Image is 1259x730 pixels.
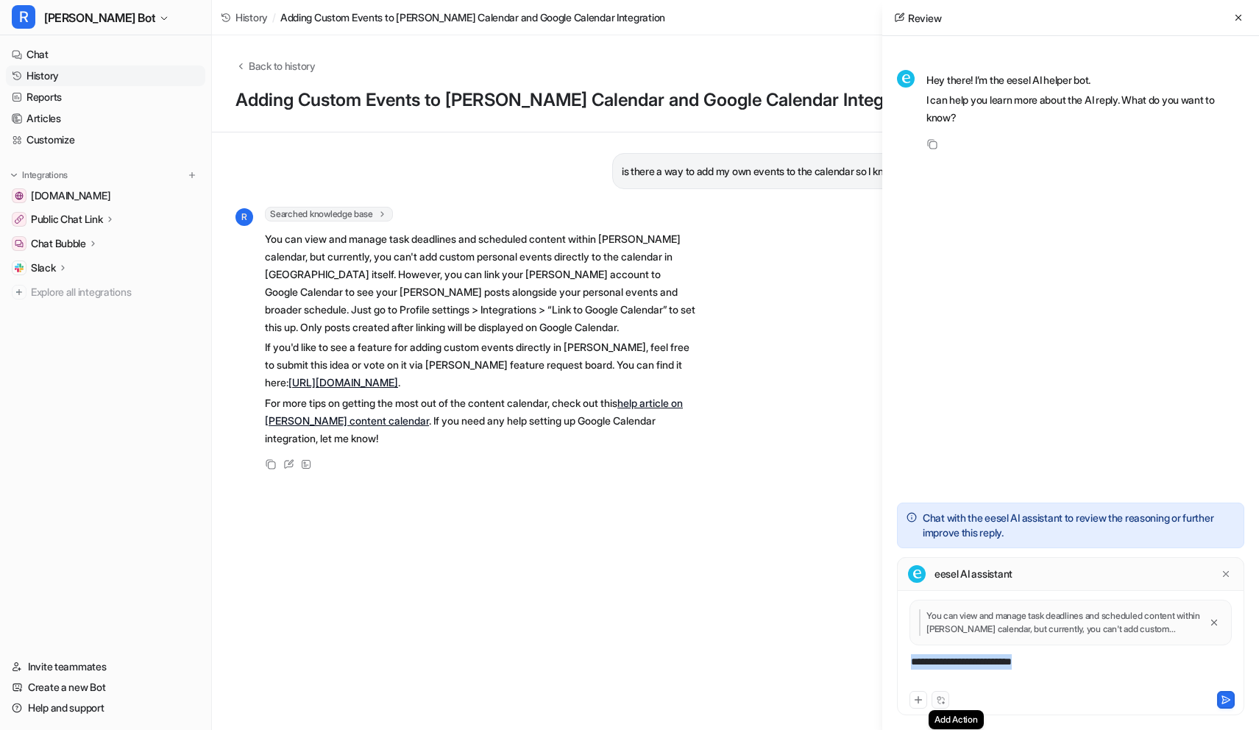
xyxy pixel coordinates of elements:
a: Articles [6,108,205,129]
a: getrella.com[DOMAIN_NAME] [6,185,205,206]
span: R [12,5,35,29]
a: History [6,65,205,86]
p: For more tips on getting the most out of the content calendar, check out this . If you need any h... [265,394,695,447]
p: Slack [31,261,56,275]
span: Explore all integrations [31,280,199,304]
img: Slack [15,263,24,272]
span: History [235,10,268,25]
p: I can help you learn more about the AI reply. What do you want to know? [926,91,1244,127]
p: eesel AI assistant [935,567,1012,581]
a: History [221,10,268,25]
button: Close quote [1206,614,1222,631]
span: [PERSON_NAME] Bot [44,7,155,28]
a: Help and support [6,698,205,718]
div: Add Action [929,710,984,729]
p: If you'd like to see a feature for adding custom events directly in [PERSON_NAME], feel free to s... [265,339,695,391]
span: [DOMAIN_NAME] [31,188,110,203]
button: Integrations [6,168,72,182]
img: Public Chat Link [15,215,24,224]
a: Invite teammates [6,656,205,677]
span: / [272,10,276,25]
span: Searched knowledge base [265,207,393,222]
img: expand menu [9,170,19,180]
img: Chat Bubble [15,239,24,248]
a: Reports [6,87,205,107]
a: Explore all integrations [6,282,205,302]
p: Hey there! I’m the eesel AI helper bot. [926,71,1244,89]
span: Adding Custom Events to [PERSON_NAME] Calendar and Google Calendar Integration [280,10,665,25]
a: [URL][DOMAIN_NAME] [288,376,398,389]
p: You can view and manage task deadlines and scheduled content within [PERSON_NAME] calendar, but c... [265,230,695,336]
span: Back to history [249,58,316,74]
p: Chat Bubble [31,236,86,251]
a: help article on [PERSON_NAME] content calendar [265,397,683,427]
p: is there a way to add my own events to the calendar so I know the event ahead of itme [622,163,1005,180]
a: Customize [6,130,205,150]
span: R [235,208,253,226]
p: Integrations [22,169,68,181]
a: Chat [6,44,205,65]
p: Chat with the eesel AI assistant to review the reasoning or further improve this reply. [923,511,1235,540]
p: You can view and manage task deadlines and scheduled content within [PERSON_NAME] calendar, but c... [919,609,1200,636]
h1: Adding Custom Events to [PERSON_NAME] Calendar and Google Calendar Integration [235,90,1015,111]
p: Public Chat Link [31,212,103,227]
button: Back to history [235,58,316,74]
img: menu_add.svg [187,170,197,180]
img: getrella.com [15,191,24,200]
a: Create a new Bot [6,677,205,698]
img: explore all integrations [12,285,26,300]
